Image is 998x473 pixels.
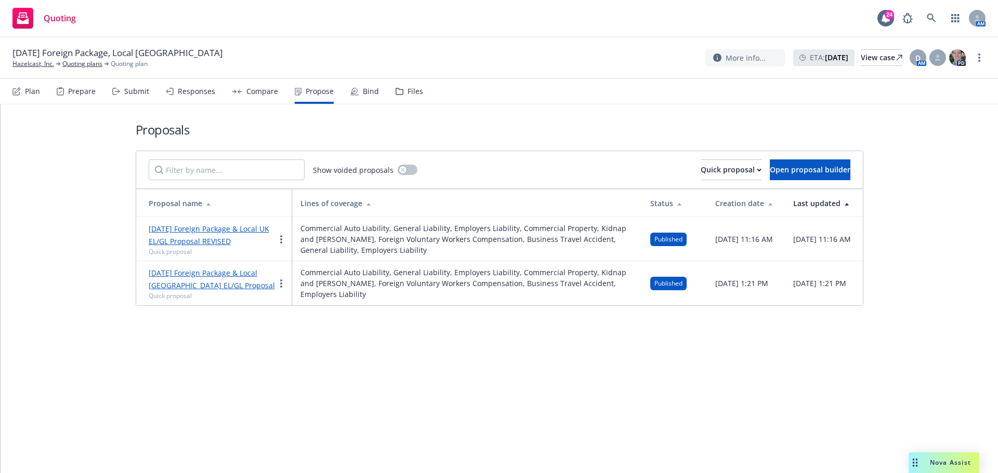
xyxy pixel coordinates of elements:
div: Quick proposal [149,291,275,300]
strong: [DATE] [825,52,848,62]
div: Quick proposal [701,160,761,180]
span: Quoting plan [111,59,148,69]
span: [DATE] Foreign Package, Local [GEOGRAPHIC_DATA] [12,47,223,59]
div: Drag to move [909,452,922,473]
div: Plan [25,87,40,96]
span: Show voided proposals [313,165,393,175]
button: Quick proposal [701,159,761,180]
span: D [915,52,921,63]
a: [DATE] Foreign Package & Local UK EL/GL Proposal REVISED [149,224,269,246]
span: [DATE] 11:16 AM [793,234,851,245]
a: more [973,51,986,64]
div: Submit [124,87,149,96]
a: Switch app [945,8,966,29]
img: photo [949,49,966,66]
div: Last updated [793,198,855,209]
div: Quick proposal [149,247,275,256]
span: Published [654,279,682,288]
button: Open proposal builder [770,159,850,180]
div: Status [650,198,699,209]
span: [DATE] 1:21 PM [715,278,768,289]
a: View case [861,49,902,66]
input: Filter by name... [149,159,305,180]
span: Published [654,235,682,244]
span: ETA : [810,52,848,63]
a: more [275,233,287,246]
h1: Proposals [136,121,863,138]
div: Bind [363,87,379,96]
a: [DATE] Foreign Package & Local [GEOGRAPHIC_DATA] EL/GL Proposal [149,268,275,290]
span: Open proposal builder [770,165,850,174]
div: Lines of coverage [300,198,634,209]
div: Compare [246,87,278,96]
span: Commercial Auto Liability, General Liability, Employers Liability, Commercial Property, Kidnap an... [300,223,634,255]
div: Files [408,87,423,96]
div: Proposal name [149,198,284,209]
span: More info... [726,52,766,63]
a: more [275,277,287,290]
div: Responses [178,87,215,96]
a: Hazelcast, Inc. [12,59,54,69]
span: [DATE] 1:21 PM [793,278,846,289]
a: Quoting [8,4,80,33]
a: Quoting plans [62,59,102,69]
div: Prepare [68,87,96,96]
a: Search [921,8,942,29]
span: Quoting [44,14,76,22]
span: Commercial Auto Liability, General Liability, Employers Liability, Commercial Property, Kidnap an... [300,267,634,300]
div: View case [861,50,902,65]
span: Nova Assist [930,458,971,467]
a: Report a Bug [897,8,918,29]
div: 24 [885,10,894,19]
button: More info... [705,49,785,66]
div: Creation date [715,198,777,209]
span: [DATE] 11:16 AM [715,234,773,245]
div: Propose [306,87,334,96]
button: Nova Assist [909,452,979,473]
